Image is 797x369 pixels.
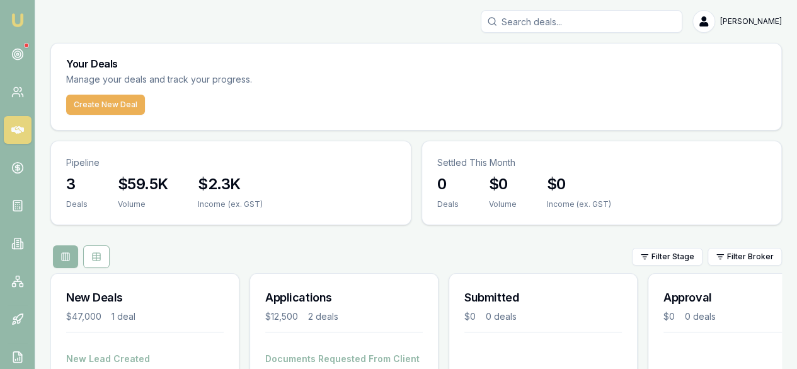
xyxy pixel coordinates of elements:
[437,199,459,209] div: Deals
[118,199,168,209] div: Volume
[486,310,517,323] div: 0 deals
[112,310,135,323] div: 1 deal
[547,199,611,209] div: Income (ex. GST)
[651,252,694,262] span: Filter Stage
[10,13,25,28] img: emu-icon-u.png
[118,174,168,194] h3: $59.5K
[547,174,611,194] h3: $0
[66,156,396,169] p: Pipeline
[489,199,517,209] div: Volume
[708,248,782,266] button: Filter Broker
[437,156,767,169] p: Settled This Month
[437,174,459,194] h3: 0
[198,174,262,194] h3: $2.3K
[66,199,88,209] div: Deals
[198,199,262,209] div: Income (ex. GST)
[489,174,517,194] h3: $0
[66,353,224,365] h4: New Lead Created
[265,353,423,365] h4: Documents Requested From Client
[66,310,101,323] div: $47,000
[464,289,622,307] h3: Submitted
[66,59,766,69] h3: Your Deals
[464,310,476,323] div: $0
[727,252,774,262] span: Filter Broker
[632,248,702,266] button: Filter Stage
[66,73,389,87] p: Manage your deals and track your progress.
[663,310,675,323] div: $0
[308,310,338,323] div: 2 deals
[66,174,88,194] h3: 3
[720,16,782,26] span: [PERSON_NAME]
[481,10,682,33] input: Search deals
[685,310,716,323] div: 0 deals
[265,310,298,323] div: $12,500
[66,289,224,307] h3: New Deals
[265,289,423,307] h3: Applications
[66,95,145,115] button: Create New Deal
